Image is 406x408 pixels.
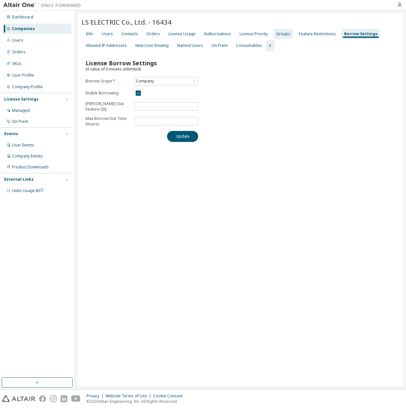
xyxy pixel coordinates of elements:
p: © 2025 Altair Engineering, Inc. All Rights Reserved. [86,399,186,404]
img: youtube.svg [71,395,81,402]
div: On Prem [12,119,28,124]
div: Feature Restrictions [299,31,336,37]
img: linkedin.svg [61,395,67,402]
div: New User Routing [135,43,169,48]
label: Enable Borrowing [85,91,130,96]
div: Product Downloads [12,165,49,170]
div: External Links [4,177,34,182]
div: Allowed IP Addresses [86,43,127,48]
div: Contacts [121,31,138,37]
div: License Settings [4,97,39,102]
img: instagram.svg [50,395,57,402]
div: Consumables [236,43,262,48]
p: [PERSON_NAME]-Out Feature Qty [85,101,130,112]
div: Orders [146,31,160,37]
div: Company [135,77,198,85]
label: Borrow Scope [85,79,130,84]
span: LS ELECTRIC Co., Ltd. - 16434 [82,17,172,27]
div: Borrow Settings [344,31,378,37]
div: User Events [12,143,34,148]
div: Authorizations [204,31,231,37]
div: Website Terms of Use [106,393,153,399]
span: License Borrow Settings [85,59,157,67]
div: License Usage [168,31,196,37]
span: (A value of 0 means unlimited) [85,66,141,72]
div: Companies [12,26,35,31]
div: Cookie Consent [153,393,186,399]
div: User Profile [12,73,34,78]
div: Events [4,131,18,136]
p: Max Borrow-Out Time (Hours) [85,116,130,127]
div: Orders [12,49,26,55]
div: SKUs [12,61,22,66]
button: Update [167,131,198,142]
div: On Prem [211,43,228,48]
img: facebook.svg [39,395,46,402]
span: Units Usage BI [12,188,44,193]
div: Named Users [177,43,203,48]
div: Dashboard [12,15,33,20]
div: Info [86,31,93,37]
div: Company [135,78,155,85]
div: Company Events [12,154,43,159]
div: License Priority [240,31,268,37]
div: Company Profile [12,84,43,90]
div: Users [102,31,113,37]
div: Managed [12,108,30,113]
div: Privacy [86,393,106,399]
img: altair_logo.svg [2,395,35,402]
div: Groups [276,31,290,37]
img: Altair One [3,2,84,8]
div: Users [12,38,23,43]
